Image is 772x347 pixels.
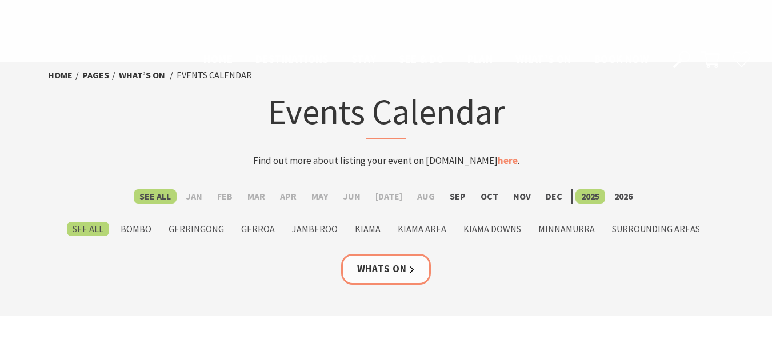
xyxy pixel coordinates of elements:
[498,154,518,167] a: here
[540,189,568,204] label: Dec
[203,52,233,66] span: Home
[351,52,377,66] span: Stay
[609,189,638,204] label: 2026
[370,189,408,204] label: [DATE]
[192,50,660,69] nav: Main Menu
[444,189,471,204] label: Sep
[533,222,601,236] label: Minnamurra
[134,189,177,204] label: See All
[255,52,329,66] span: Destinations
[392,222,452,236] label: Kiama Area
[306,189,334,204] label: May
[341,254,431,284] a: Whats On
[235,222,281,236] label: Gerroa
[286,222,343,236] label: Jamberoo
[515,52,571,66] span: What’s On
[162,153,610,169] p: Find out more about listing your event on [DOMAIN_NAME] .
[242,189,271,204] label: Mar
[399,52,444,66] span: See & Do
[163,222,230,236] label: Gerringong
[475,189,504,204] label: Oct
[337,189,366,204] label: Jun
[349,222,386,236] label: Kiama
[411,189,441,204] label: Aug
[507,189,537,204] label: Nov
[115,222,157,236] label: Bombo
[180,189,208,204] label: Jan
[67,222,109,236] label: See All
[594,52,649,66] span: Book now
[211,189,238,204] label: Feb
[458,222,527,236] label: Kiama Downs
[467,52,493,66] span: Plan
[575,189,605,204] label: 2025
[606,222,706,236] label: Surrounding Areas
[274,189,302,204] label: Apr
